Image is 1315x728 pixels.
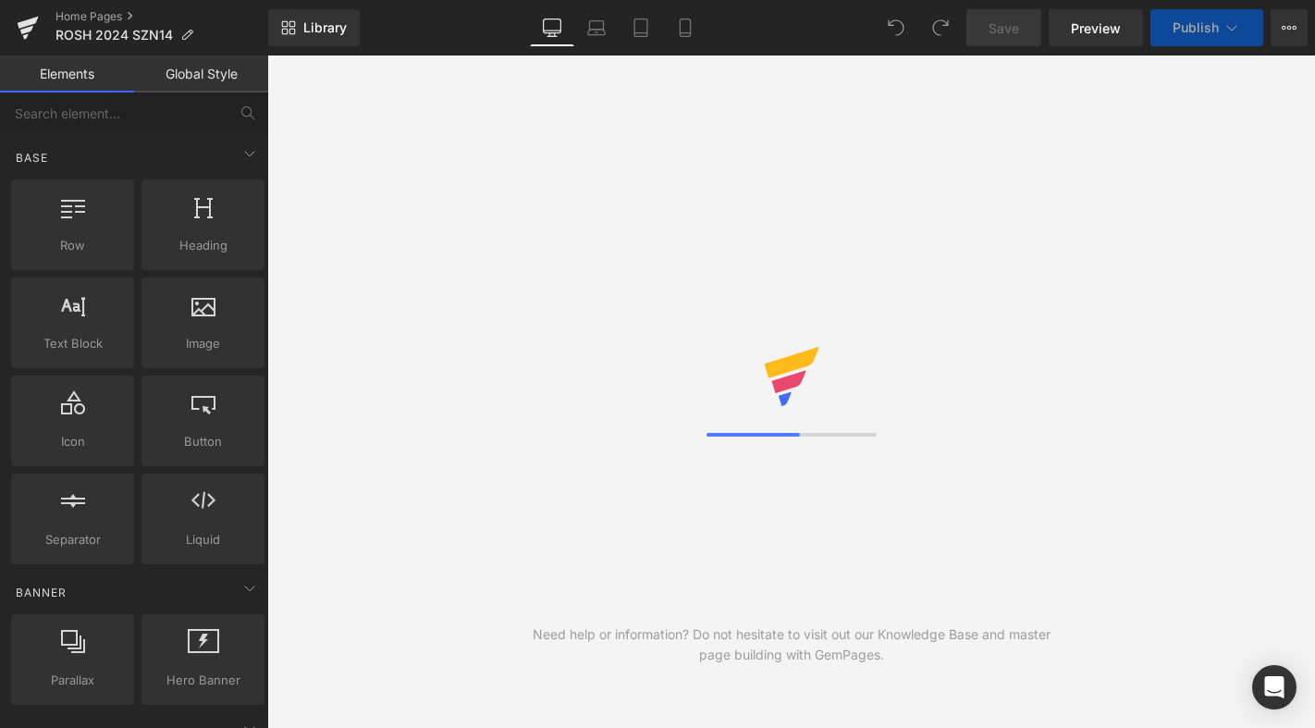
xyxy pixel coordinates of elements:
[530,9,574,46] a: Desktop
[922,9,959,46] button: Redo
[529,624,1053,665] div: Need help or information? Do not hesitate to visit out our Knowledge Base and master page buildin...
[878,9,915,46] button: Undo
[17,530,129,549] span: Separator
[1271,9,1308,46] button: More
[55,28,173,43] span: ROSH 2024 SZN14
[1071,19,1121,38] span: Preview
[55,9,268,24] a: Home Pages
[574,9,619,46] a: Laptop
[989,19,1019,38] span: Save
[147,530,259,549] span: Liquid
[17,671,129,690] span: Parallax
[1252,665,1297,709] div: Open Intercom Messenger
[134,56,268,93] a: Global Style
[268,9,360,46] a: New Library
[147,432,259,451] span: Button
[1150,9,1263,46] button: Publish
[663,9,707,46] a: Mobile
[147,236,259,255] span: Heading
[147,334,259,353] span: Image
[17,334,129,353] span: Text Block
[17,236,129,255] span: Row
[147,671,259,690] span: Hero Banner
[1049,9,1143,46] a: Preview
[14,584,68,601] span: Banner
[619,9,663,46] a: Tablet
[14,149,50,167] span: Base
[1173,20,1219,35] span: Publish
[17,432,129,451] span: Icon
[303,19,347,36] span: Library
